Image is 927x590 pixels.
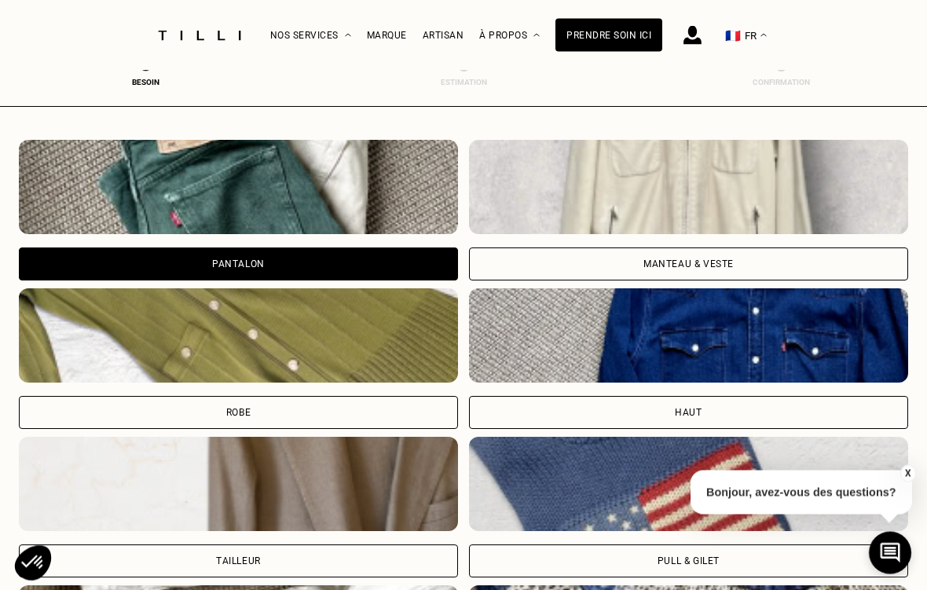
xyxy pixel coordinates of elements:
img: Tilli retouche votre Pantalon [19,141,458,235]
p: Bonjour, avez-vous des questions? [691,471,912,515]
img: Tilli retouche votre Robe [19,289,458,383]
img: Tilli retouche votre Haut [469,289,908,383]
div: Tailleur [216,557,261,566]
div: Manteau & Veste [643,260,734,269]
img: Menu déroulant [345,34,351,38]
img: menu déroulant [760,34,767,38]
button: X [900,465,915,482]
img: Tilli retouche votre Tailleur [19,438,458,532]
div: Besoin [115,78,178,86]
div: Pull & gilet [658,557,720,566]
div: Estimation [432,78,495,86]
a: Marque [367,30,407,41]
div: Haut [675,409,702,418]
button: 🇫🇷 FR [717,1,775,71]
div: À propos [479,1,540,71]
div: Confirmation [750,78,813,86]
a: Prendre soin ici [555,19,662,52]
img: Menu déroulant à propos [533,34,540,38]
div: Robe [226,409,251,418]
img: icône connexion [683,26,702,45]
img: Logo du service de couturière Tilli [152,31,247,41]
div: Nos services [270,1,351,71]
img: Tilli retouche votre Manteau & Veste [469,141,908,235]
div: Pantalon [212,260,265,269]
img: Tilli retouche votre Pull & gilet [469,438,908,532]
a: Artisan [423,30,464,41]
span: 🇫🇷 [725,28,741,43]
